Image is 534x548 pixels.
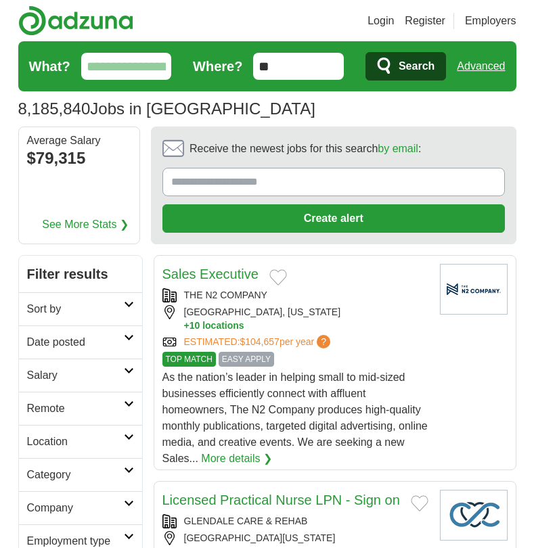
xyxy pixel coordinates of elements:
a: Sort by [19,292,142,325]
button: Add to favorite jobs [411,495,428,511]
span: ? [317,335,330,348]
label: Where? [193,56,242,76]
a: Salary [19,359,142,392]
button: Create alert [162,204,505,233]
a: ESTIMATED:$104,657per year? [184,335,334,349]
div: GLENDALE CARE & REHAB [162,514,429,528]
span: Receive the newest jobs for this search : [190,141,421,157]
div: [GEOGRAPHIC_DATA], [US_STATE] [162,305,429,332]
a: Employers [465,13,516,29]
a: Login [368,13,394,29]
a: More details ❯ [201,451,272,467]
span: + [184,319,190,332]
a: Sales Executive [162,267,259,281]
img: Company logo [440,264,508,315]
span: 8,185,840 [18,97,91,121]
div: $79,315 [27,146,131,170]
h2: Category [27,467,124,483]
button: Add to favorite jobs [269,269,287,286]
a: Location [19,425,142,458]
span: EASY APPLY [219,352,274,367]
label: What? [29,56,70,76]
span: TOP MATCH [162,352,216,367]
a: by email [378,143,418,154]
button: Search [365,52,446,81]
a: Date posted [19,325,142,359]
h2: Filter results [19,256,142,292]
a: See More Stats ❯ [42,216,129,233]
a: Licensed Practical Nurse LPN - Sign on [162,493,400,507]
a: Company [19,491,142,524]
a: Register [405,13,445,29]
a: Remote [19,392,142,425]
span: As the nation’s leader in helping small to mid-sized businesses efficiently connect with affluent... [162,371,428,464]
button: +10 locations [184,319,429,332]
div: THE N2 COMPANY [162,288,429,302]
div: [GEOGRAPHIC_DATA][US_STATE] [162,531,429,545]
h2: Salary [27,367,124,384]
a: Category [19,458,142,491]
div: Average Salary [27,135,131,146]
h1: Jobs in [GEOGRAPHIC_DATA] [18,99,315,118]
h2: Sort by [27,301,124,317]
span: $104,657 [240,336,279,347]
h2: Date posted [27,334,124,350]
h2: Company [27,500,124,516]
h2: Remote [27,401,124,417]
span: Search [399,53,435,80]
h2: Location [27,434,124,450]
a: Advanced [457,53,505,80]
img: Company logo [440,490,508,541]
img: Adzuna logo [18,5,133,36]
